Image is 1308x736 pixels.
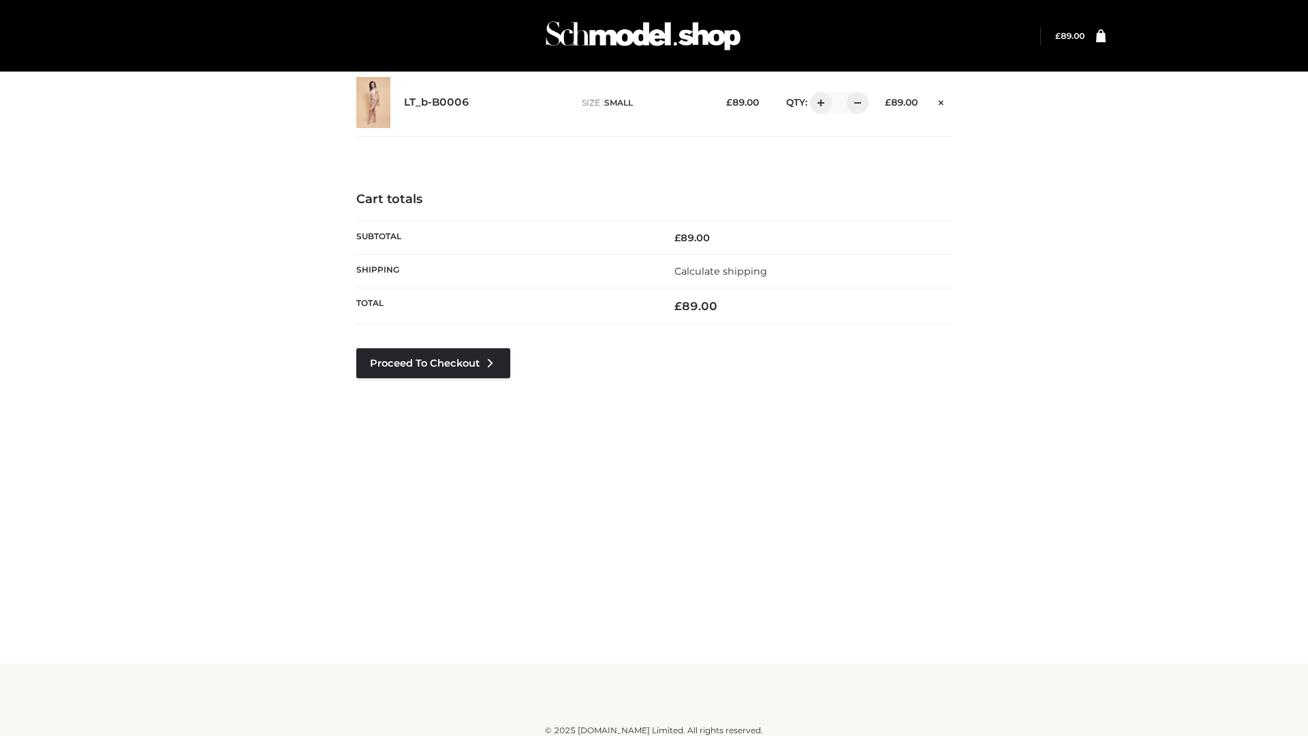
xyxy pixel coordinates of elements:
bdi: 89.00 [674,299,717,313]
a: LT_b-B0006 [404,96,469,109]
th: Shipping [356,254,654,288]
a: Calculate shipping [674,265,767,277]
p: size : [582,97,705,109]
bdi: 89.00 [726,97,759,108]
span: £ [885,97,891,108]
th: Subtotal [356,221,654,254]
span: SMALL [604,97,633,108]
bdi: 89.00 [1055,31,1085,41]
div: QTY: [773,92,864,114]
bdi: 89.00 [885,97,918,108]
a: Remove this item [931,92,952,110]
span: £ [674,232,681,244]
h4: Cart totals [356,192,952,207]
a: £89.00 [1055,31,1085,41]
a: Proceed to Checkout [356,348,510,378]
img: Schmodel Admin 964 [541,9,745,63]
bdi: 89.00 [674,232,710,244]
span: £ [674,299,682,313]
th: Total [356,288,654,324]
span: £ [726,97,732,108]
span: £ [1055,31,1061,41]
